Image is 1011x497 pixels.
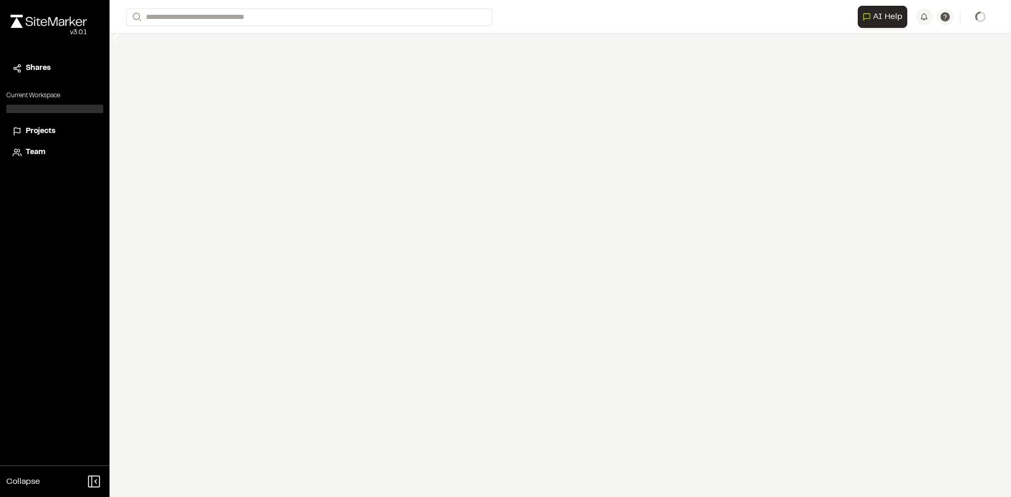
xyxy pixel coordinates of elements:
[13,63,97,74] a: Shares
[873,11,903,23] span: AI Help
[858,6,907,28] button: Open AI Assistant
[858,6,911,28] div: Open AI Assistant
[6,91,103,100] p: Current Workspace
[26,63,51,74] span: Shares
[126,8,145,26] button: Search
[11,28,87,37] div: Oh geez...please don't...
[26,126,55,137] span: Projects
[26,147,45,158] span: Team
[6,475,40,488] span: Collapse
[11,15,87,28] img: rebrand.png
[13,147,97,158] a: Team
[13,126,97,137] a: Projects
